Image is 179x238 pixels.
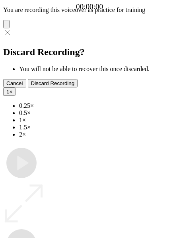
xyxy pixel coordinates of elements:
span: 1 [6,89,9,95]
li: 1.5× [19,124,176,131]
li: 2× [19,131,176,138]
li: You will not be able to recover this once discarded. [19,65,176,73]
h2: Discard Recording? [3,47,176,58]
li: 0.5× [19,109,176,117]
button: 1× [3,87,16,96]
p: You are recording this voiceover as practice for training [3,6,176,14]
a: 00:00:00 [76,2,103,11]
li: 0.25× [19,102,176,109]
li: 1× [19,117,176,124]
button: Discard Recording [28,79,78,87]
button: Cancel [3,79,26,87]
